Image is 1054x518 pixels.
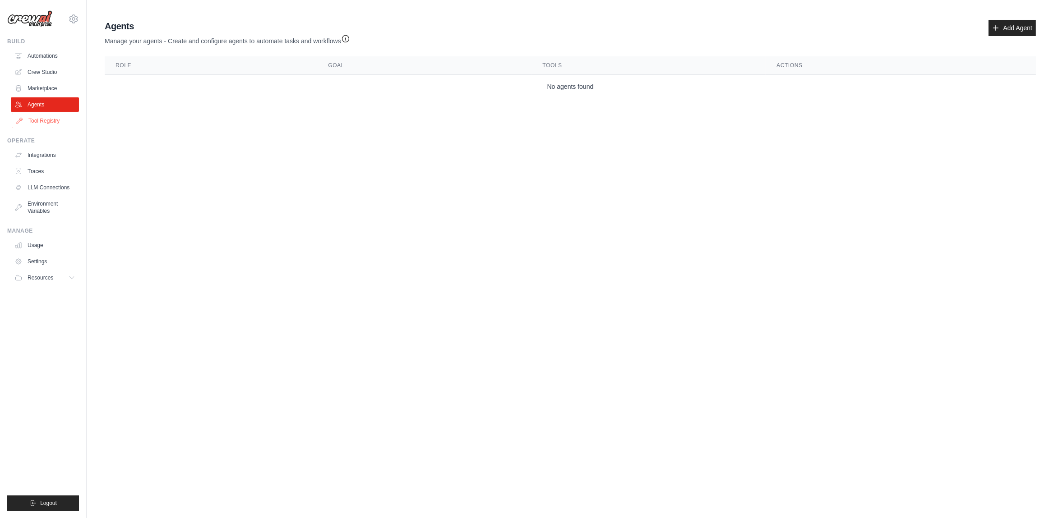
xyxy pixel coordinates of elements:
[12,114,80,128] a: Tool Registry
[317,56,532,75] th: Goal
[532,56,766,75] th: Tools
[11,81,79,96] a: Marketplace
[7,137,79,144] div: Operate
[11,49,79,63] a: Automations
[40,500,57,507] span: Logout
[11,97,79,112] a: Agents
[7,38,79,45] div: Build
[11,65,79,79] a: Crew Studio
[7,10,52,28] img: Logo
[11,270,79,285] button: Resources
[105,20,350,32] h2: Agents
[7,495,79,511] button: Logout
[766,56,1036,75] th: Actions
[11,148,79,162] a: Integrations
[105,75,1036,99] td: No agents found
[11,197,79,218] a: Environment Variables
[105,32,350,46] p: Manage your agents - Create and configure agents to automate tasks and workflows
[7,227,79,234] div: Manage
[28,274,53,281] span: Resources
[11,164,79,179] a: Traces
[11,254,79,269] a: Settings
[989,20,1036,36] a: Add Agent
[11,180,79,195] a: LLM Connections
[105,56,317,75] th: Role
[11,238,79,252] a: Usage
